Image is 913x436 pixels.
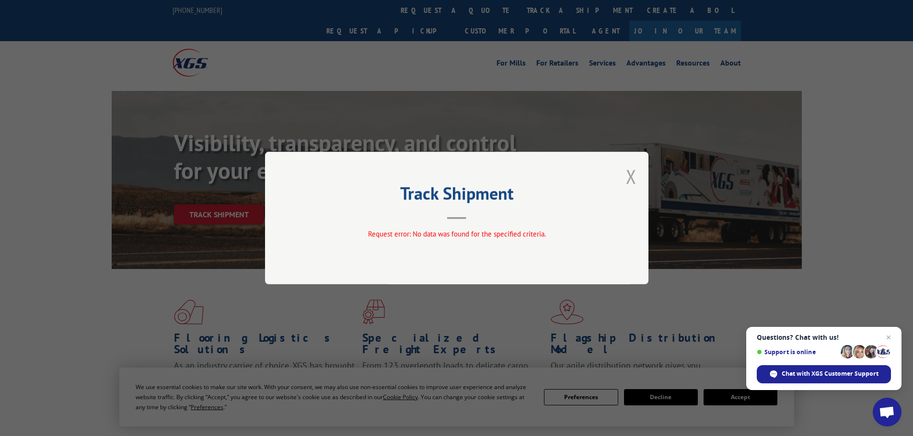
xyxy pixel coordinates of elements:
h2: Track Shipment [313,187,601,205]
span: Chat with XGS Customer Support [782,369,878,378]
span: Support is online [757,348,837,356]
span: Questions? Chat with us! [757,334,891,341]
button: Close modal [626,164,636,189]
div: Open chat [873,398,901,426]
div: Chat with XGS Customer Support [757,365,891,383]
span: Request error: No data was found for the specified criteria. [368,229,545,238]
span: Close chat [883,332,894,343]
